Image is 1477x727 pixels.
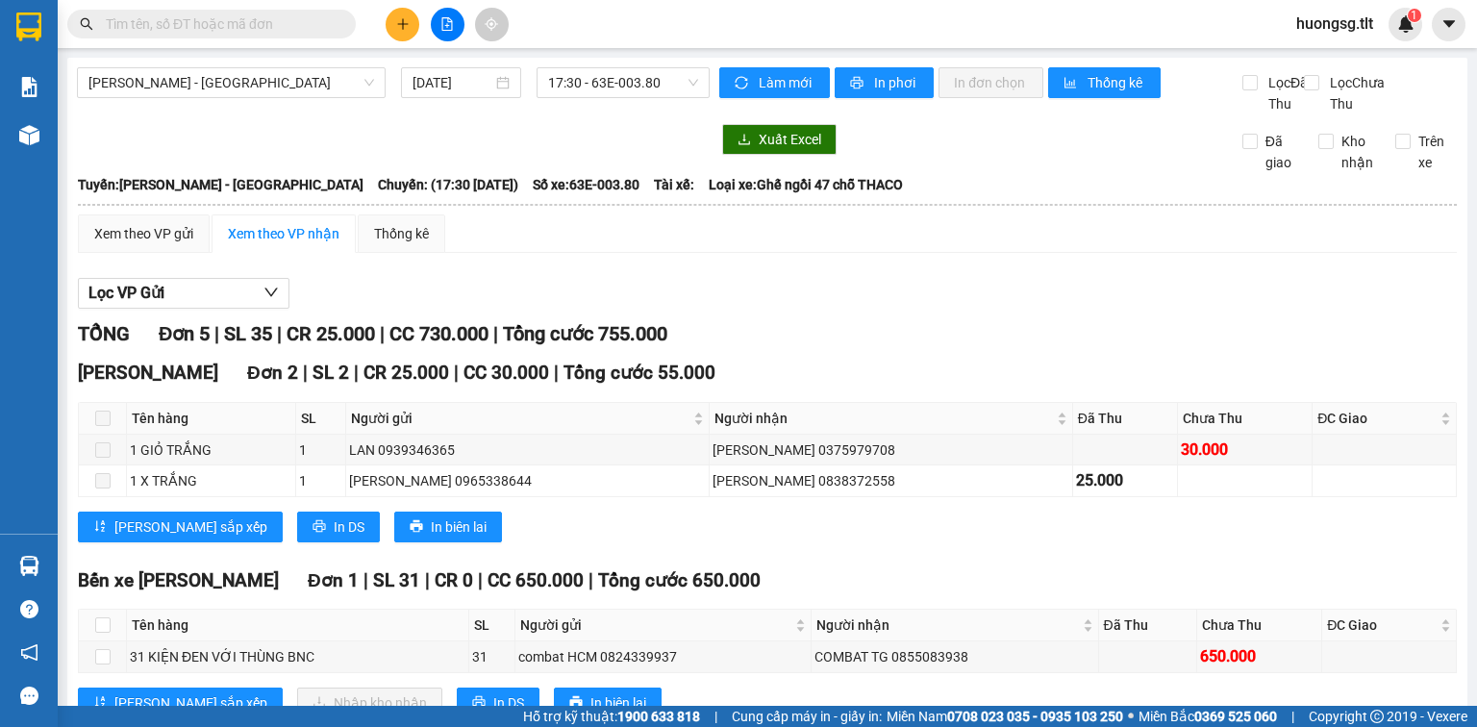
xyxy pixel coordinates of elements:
[374,223,429,244] div: Thống kê
[380,322,385,345] span: |
[378,174,518,195] span: Chuyến: (17:30 [DATE])
[469,610,515,641] th: SL
[19,125,39,145] img: warehouse-icon
[1200,644,1319,668] div: 650.000
[714,706,717,727] span: |
[588,569,593,591] span: |
[413,72,491,93] input: 13/09/2025
[1291,706,1294,727] span: |
[297,512,380,542] button: printerIn DS
[533,174,639,195] span: Số xe: 63E-003.80
[296,403,346,435] th: SL
[850,76,866,91] span: printer
[78,362,218,384] span: [PERSON_NAME]
[1327,614,1437,636] span: ĐC Giao
[19,77,39,97] img: solution-icon
[19,556,39,576] img: warehouse-icon
[478,569,483,591] span: |
[1178,403,1313,435] th: Chưa Thu
[814,646,1095,667] div: COMBAT TG 0855083938
[563,362,715,384] span: Tổng cước 55.000
[16,13,41,41] img: logo-vxr
[363,569,368,591] span: |
[214,322,219,345] span: |
[93,695,107,711] span: sort-ascending
[94,223,193,244] div: Xem theo VP gửi
[114,692,267,714] span: [PERSON_NAME] sắp xếp
[78,278,289,309] button: Lọc VP Gửi
[78,512,283,542] button: sort-ascending[PERSON_NAME] sắp xếp
[299,439,342,461] div: 1
[554,362,559,384] span: |
[887,706,1123,727] span: Miền Nam
[709,174,903,195] span: Loại xe: Ghế ngồi 47 chỗ THACO
[313,519,326,535] span: printer
[722,124,837,155] button: downloadXuất Excel
[463,362,549,384] span: CC 30.000
[373,569,420,591] span: SL 31
[759,129,821,150] span: Xuất Excel
[127,610,469,641] th: Tên hàng
[472,646,512,667] div: 31
[303,362,308,384] span: |
[548,68,699,97] span: 17:30 - 63E-003.80
[617,709,700,724] strong: 1900 633 818
[78,177,363,192] b: Tuyến: [PERSON_NAME] - [GEOGRAPHIC_DATA]
[1076,468,1175,492] div: 25.000
[1099,610,1197,641] th: Đã Thu
[1261,72,1311,114] span: Lọc Đã Thu
[20,600,38,618] span: question-circle
[874,72,918,93] span: In phơi
[130,470,292,491] div: 1 X TRẮNG
[1408,9,1421,22] sup: 1
[947,709,1123,724] strong: 0708 023 035 - 0935 103 250
[425,569,430,591] span: |
[713,439,1069,461] div: [PERSON_NAME] 0375979708
[835,67,934,98] button: printerIn phơi
[1281,12,1389,36] span: huongsg.tlt
[1322,72,1396,114] span: Lọc Chưa Thu
[472,695,486,711] span: printer
[939,67,1043,98] button: In đơn chọn
[435,569,473,591] span: CR 0
[1411,131,1458,173] span: Trên xe
[351,408,689,429] span: Người gửi
[738,133,751,148] span: download
[714,408,1053,429] span: Người nhận
[20,643,38,662] span: notification
[1181,438,1309,462] div: 30.000
[1411,9,1417,22] span: 1
[1432,8,1465,41] button: caret-down
[1064,76,1080,91] span: bar-chart
[457,688,539,718] button: printerIn DS
[410,519,423,535] span: printer
[816,614,1079,636] span: Người nhận
[78,688,283,718] button: sort-ascending[PERSON_NAME] sắp xếp
[127,403,296,435] th: Tên hàng
[1258,131,1305,173] span: Đã giao
[493,692,524,714] span: In DS
[93,519,107,535] span: sort-ascending
[88,68,374,97] span: Hồ Chí Minh - Mỹ Tho
[1128,713,1134,720] span: ⚪️
[363,362,449,384] span: CR 25.000
[1397,15,1414,33] img: icon-new-feature
[440,17,454,31] span: file-add
[520,614,791,636] span: Người gửi
[334,516,364,538] span: In DS
[224,322,272,345] span: SL 35
[493,322,498,345] span: |
[732,706,882,727] span: Cung cấp máy in - giấy in:
[503,322,667,345] span: Tổng cước 755.000
[1370,710,1384,723] span: copyright
[263,285,279,300] span: down
[130,439,292,461] div: 1 GIỎ TRẮNG
[78,569,279,591] span: Bến xe [PERSON_NAME]
[159,322,210,345] span: Đơn 5
[475,8,509,41] button: aim
[485,17,498,31] span: aim
[1139,706,1277,727] span: Miền Bắc
[1073,403,1179,435] th: Đã Thu
[354,362,359,384] span: |
[394,512,502,542] button: printerIn biên lai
